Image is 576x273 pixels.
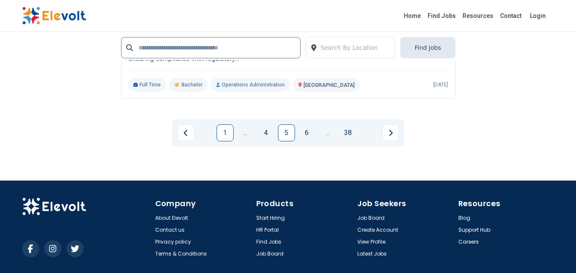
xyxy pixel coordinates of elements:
a: Previous page [177,124,194,141]
h4: Job Seekers [357,198,453,210]
a: Contact us [155,227,185,233]
p: Operations Administration [211,78,290,92]
span: Bachelor [182,81,203,88]
a: Contact [497,9,525,23]
a: About Elevolt [155,215,188,221]
a: Privacy policy [155,239,191,245]
a: Login [525,7,551,24]
a: Find Jobs [424,9,459,23]
p: [DATE] [433,81,448,88]
a: Home [400,9,424,23]
a: Support Hub [458,227,490,233]
a: HR Portal [256,227,279,233]
h4: Products [256,198,352,210]
img: Elevolt [22,198,86,216]
button: Find Jobs [400,37,455,58]
a: Page 6 [298,124,315,141]
a: Careers [458,239,479,245]
img: Elevolt [22,7,86,25]
a: Create Account [357,227,398,233]
h4: Resources [458,198,554,210]
a: Page 5 is your current page [278,124,295,141]
a: Jump forward [319,124,336,141]
h4: Company [155,198,251,210]
a: Latest Jobs [357,250,387,257]
ul: Pagination [177,124,399,141]
a: Job Board [256,250,284,257]
a: View Profile [357,239,385,245]
iframe: Chat Widget [533,232,576,273]
a: Jump backward [237,124,254,141]
a: Page 1 [217,124,234,141]
a: Next page [382,124,399,141]
a: Job Board [357,215,385,221]
a: Blog [458,215,470,221]
a: Start Hiring [256,215,285,221]
p: Full Time [128,78,166,92]
a: Page 38 [339,124,356,141]
a: Find Jobs [256,239,281,245]
a: Page 4 [258,124,275,141]
span: [GEOGRAPHIC_DATA] [304,82,355,88]
a: Resources [459,9,497,23]
a: Terms & Conditions [155,250,207,257]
